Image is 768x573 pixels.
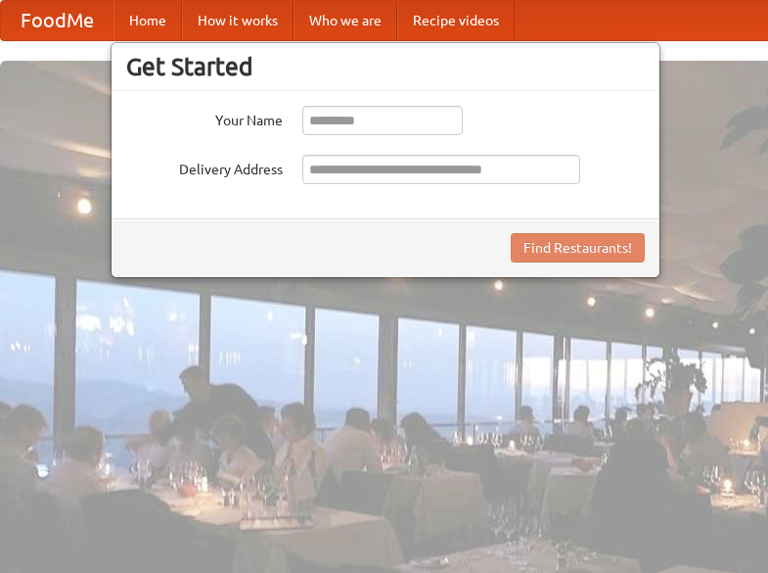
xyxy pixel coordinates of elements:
[1,1,113,40] a: FoodMe
[294,1,397,40] a: Who we are
[397,1,515,40] a: Recipe videos
[126,106,283,130] label: Your Name
[126,155,283,179] label: Delivery Address
[126,52,645,81] h3: Get Started
[511,233,645,263] button: Find Restaurants!
[113,1,182,40] a: Home
[182,1,294,40] a: How it works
